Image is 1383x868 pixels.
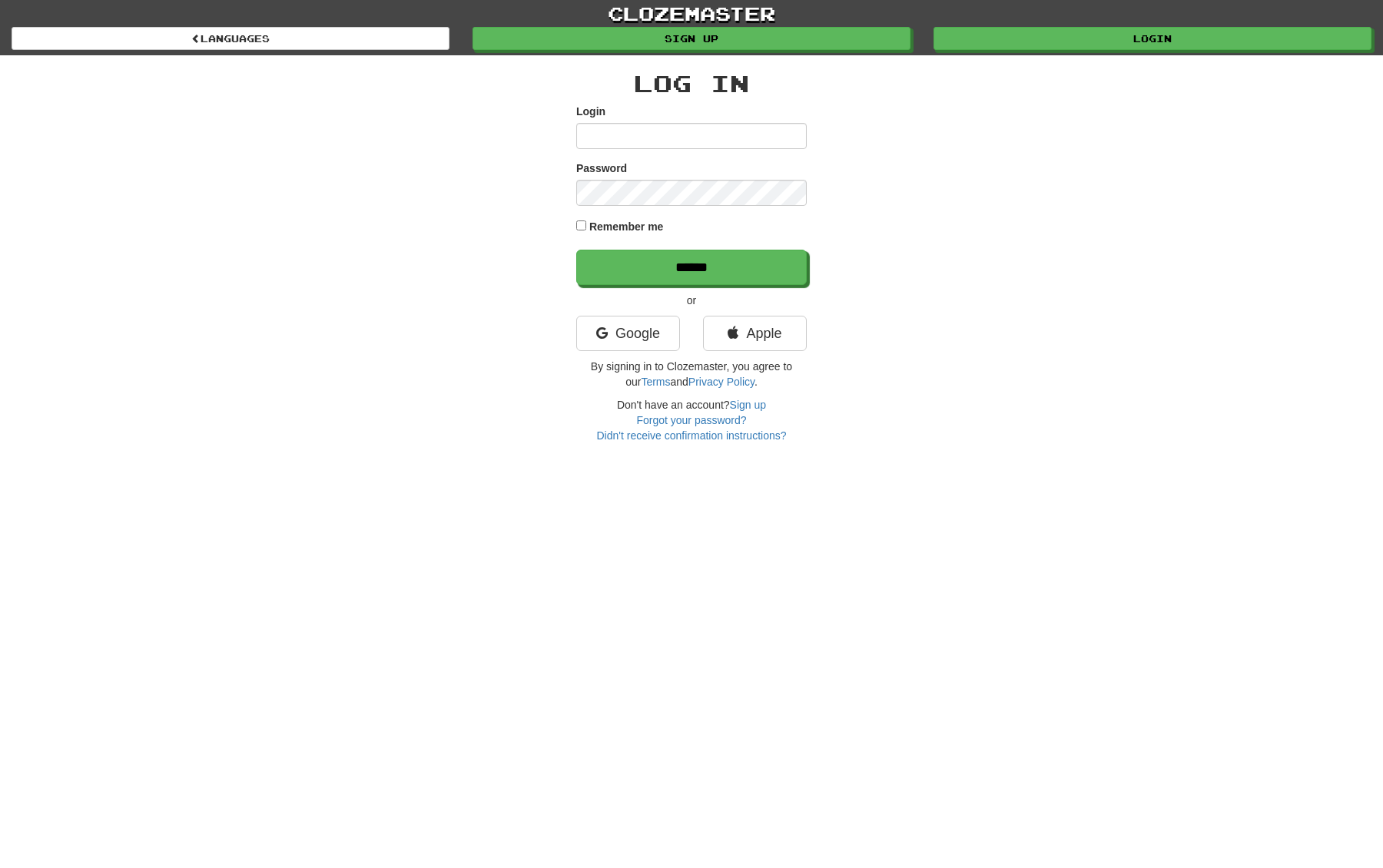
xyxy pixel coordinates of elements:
[636,414,746,426] a: Forgot your password?
[576,161,627,176] label: Password
[12,27,449,50] a: Languages
[576,104,605,119] label: Login
[934,27,1371,50] a: Login
[596,429,786,442] a: Didn't receive confirmation instructions?
[576,293,807,308] p: or
[576,397,807,443] div: Don't have an account?
[576,71,807,96] h2: Log In
[589,219,664,234] label: Remember me
[703,316,807,351] a: Apple
[473,27,910,50] a: Sign up
[641,376,670,388] a: Terms
[576,316,680,351] a: Google
[730,399,766,411] a: Sign up
[576,359,807,389] p: By signing in to Clozemaster, you agree to our and .
[688,376,755,388] a: Privacy Policy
